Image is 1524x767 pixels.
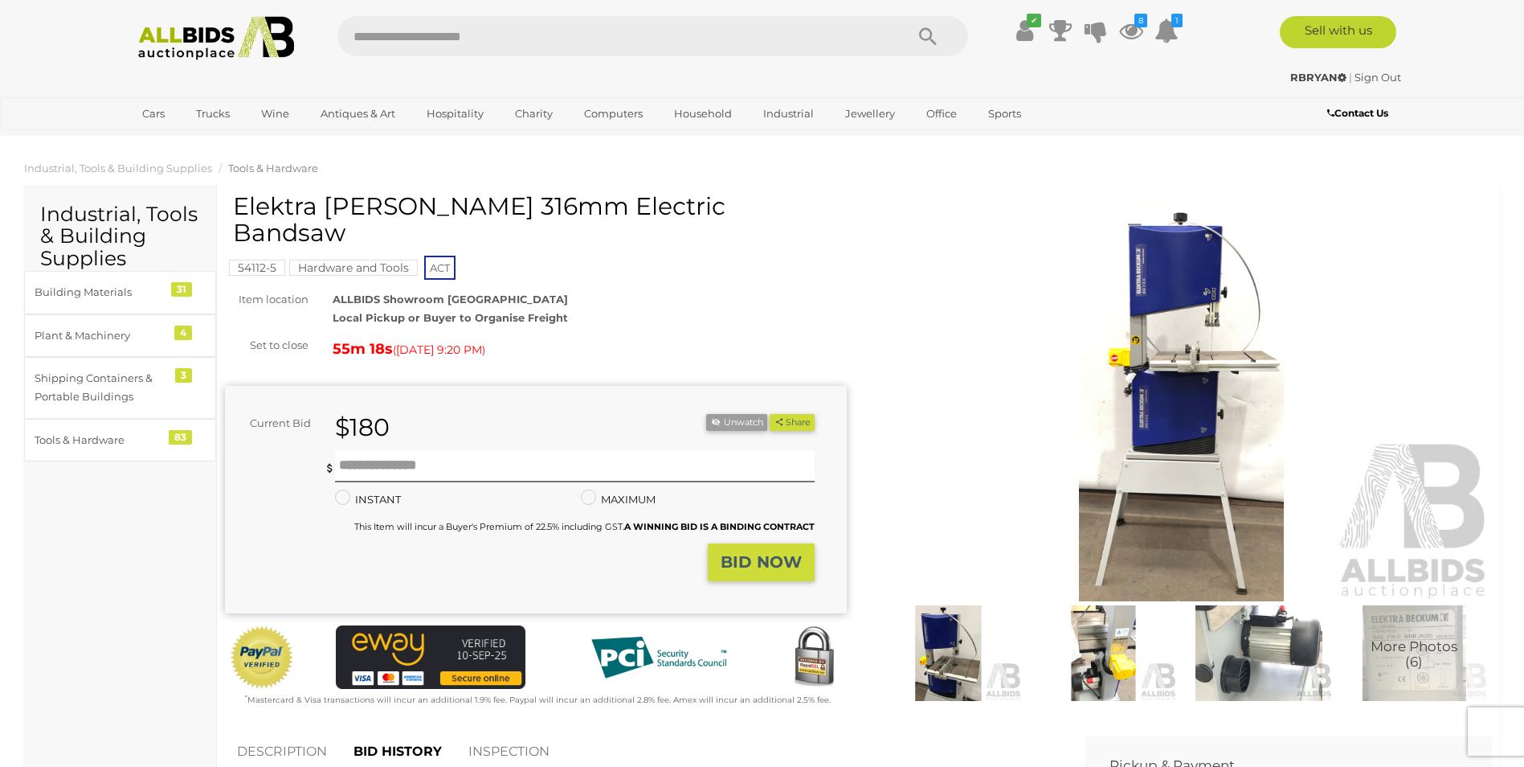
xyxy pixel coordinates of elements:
[1134,14,1147,27] i: 8
[1341,605,1488,700] a: More Photos(6)
[578,625,739,690] img: PCI DSS compliant
[1171,14,1183,27] i: 1
[835,100,905,127] a: Jewellery
[1371,640,1457,670] span: More Photos (6)
[706,414,767,431] button: Unwatch
[721,552,802,572] strong: BID NOW
[1327,107,1388,119] b: Contact Us
[664,100,742,127] a: Household
[169,430,192,445] div: 83
[335,490,401,509] label: INSTANT
[706,414,767,431] li: Unwatch this item
[333,340,393,358] strong: 55m 18s
[916,100,967,127] a: Office
[310,100,406,127] a: Antiques & Art
[35,326,167,345] div: Plant & Machinery
[24,271,216,314] a: Building Materials 31
[233,193,843,246] h1: Elektra [PERSON_NAME] 316mm Electric Bandsaw
[888,16,968,56] button: Search
[132,100,175,127] a: Cars
[289,260,418,276] mark: Hardware and Tools
[782,625,846,690] img: Secured by Rapid SSL
[174,326,192,340] div: 4
[574,100,653,127] a: Computers
[1290,71,1349,84] a: RBRYAN
[624,521,815,532] b: A WINNING BID IS A BINDING CONTRACT
[354,521,815,532] small: This Item will incur a Buyer's Premium of 22.5% including GST.
[132,127,267,154] a: [GEOGRAPHIC_DATA]
[228,162,318,174] a: Tools & Hardware
[875,605,1022,700] img: Elektra Beckum 316mm Electric Bandsaw
[245,695,831,705] small: Mastercard & Visa transactions will incur an additional 1.9% fee. Paypal will incur an additional...
[289,261,418,274] a: Hardware and Tools
[251,100,300,127] a: Wine
[229,261,285,274] a: 54112-5
[333,293,568,306] strong: ALLBIDS Showroom [GEOGRAPHIC_DATA]
[1341,605,1488,700] img: Elektra Beckum 316mm Electric Bandsaw
[1327,105,1392,122] a: Contact Us
[978,100,1032,127] a: Sports
[424,256,456,280] span: ACT
[40,203,200,270] h2: Industrial, Tools & Building Supplies
[229,625,295,690] img: Official PayPal Seal
[186,100,240,127] a: Trucks
[229,260,285,276] mark: 54112-5
[213,290,321,309] div: Item location
[753,100,824,127] a: Industrial
[333,311,568,324] strong: Local Pickup or Buyer to Organise Freight
[1354,71,1401,84] a: Sign Out
[1349,71,1352,84] span: |
[335,412,390,442] strong: $180
[1290,71,1346,84] strong: RBRYAN
[393,343,485,356] span: ( )
[213,336,321,355] div: Set to close
[1030,605,1177,700] img: Elektra Beckum 316mm Electric Bandsaw
[175,368,192,383] div: 3
[24,357,216,419] a: Shipping Containers & Portable Buildings 3
[871,201,1493,602] img: Elektra Beckum 316mm Electric Bandsaw
[708,543,815,581] button: BID NOW
[1154,16,1179,45] a: 1
[35,431,167,449] div: Tools & Hardware
[225,414,323,433] div: Current Bid
[24,419,216,461] a: Tools & Hardware 83
[581,490,656,509] label: MAXIMUM
[1013,16,1037,45] a: ✔
[416,100,494,127] a: Hospitality
[171,282,192,297] div: 31
[1119,16,1143,45] a: 8
[770,414,814,431] button: Share
[1280,16,1396,48] a: Sell with us
[1027,14,1041,27] i: ✔
[129,16,304,60] img: Allbids.com.au
[336,625,525,689] img: eWAY Payment Gateway
[35,283,167,301] div: Building Materials
[396,342,482,357] span: [DATE] 9:20 PM
[24,314,216,357] a: Plant & Machinery 4
[505,100,563,127] a: Charity
[1185,605,1332,700] img: Elektra Beckum 316mm Electric Bandsaw
[24,162,212,174] a: Industrial, Tools & Building Supplies
[35,369,167,407] div: Shipping Containers & Portable Buildings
